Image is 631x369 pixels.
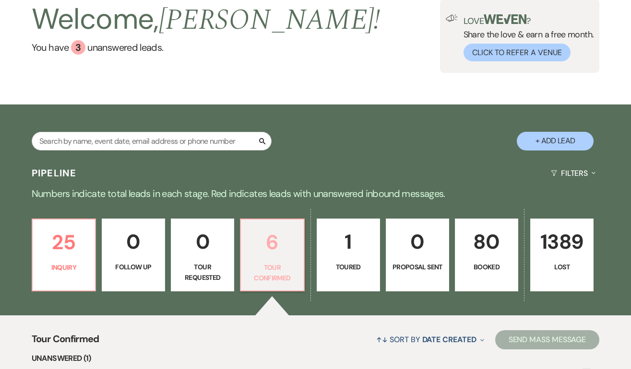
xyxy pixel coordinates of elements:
p: Proposal Sent [392,262,443,272]
input: Search by name, event date, email address or phone number [32,132,272,150]
img: weven-logo-green.svg [484,14,526,24]
img: loud-speaker-illustration.svg [446,14,458,22]
a: 25Inquiry [32,219,96,291]
button: Sort By Date Created [372,327,488,352]
span: Date Created [422,334,476,345]
a: 80Booked [455,219,518,291]
p: 80 [461,226,512,258]
p: 0 [108,226,159,258]
p: 0 [177,226,228,258]
a: 1Toured [317,219,380,291]
h3: Pipeline [32,166,77,180]
p: 0 [392,226,443,258]
p: Love ? [464,14,594,25]
a: 0Proposal Sent [386,219,449,291]
span: ↑↓ [376,334,388,345]
p: Inquiry [38,262,89,273]
div: Share the love & earn a free month. [458,14,594,61]
a: 6Tour Confirmed [240,219,304,291]
a: 0Tour Requested [171,219,234,291]
p: Booked [461,262,512,272]
p: 6 [247,226,298,258]
p: Tour Confirmed [247,262,298,284]
button: Send Mass Message [495,330,600,349]
a: You have 3 unanswered leads. [32,40,381,55]
p: Tour Requested [177,262,228,283]
p: Follow Up [108,262,159,272]
button: Click to Refer a Venue [464,44,571,61]
li: Unanswered (1) [32,352,600,365]
p: Toured [323,262,374,272]
span: Tour Confirmed [32,332,99,352]
p: 1 [323,226,374,258]
div: 3 [71,40,85,55]
a: 0Follow Up [102,219,165,291]
button: Filters [547,161,599,186]
p: Lost [536,262,587,272]
button: + Add Lead [517,132,594,150]
p: 25 [38,226,89,258]
p: 1389 [536,226,587,258]
a: 1389Lost [530,219,594,291]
